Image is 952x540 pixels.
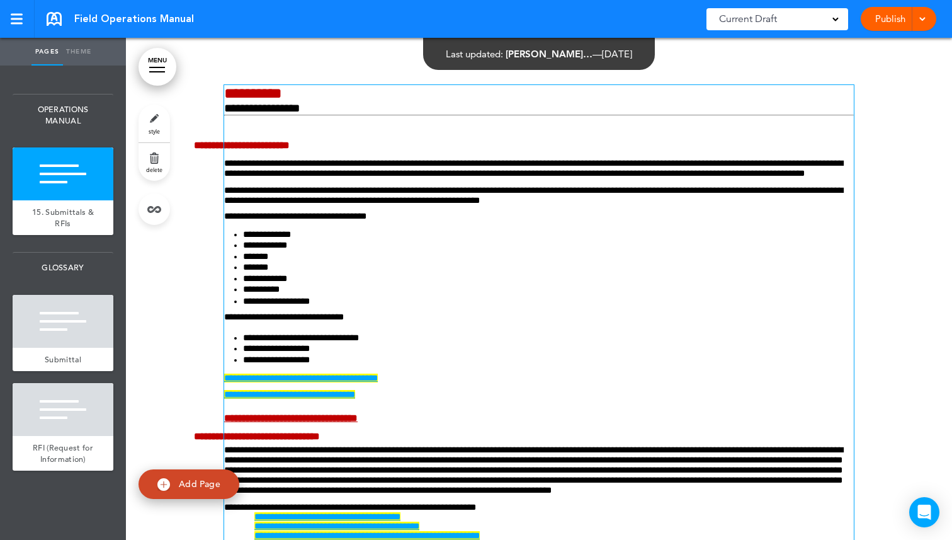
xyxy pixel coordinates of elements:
[31,38,63,66] a: Pages
[32,207,94,229] span: 15. Submittals & RFIs
[13,436,113,471] a: RFI (Request for Information)
[33,442,93,464] span: RFI (Request for Information)
[13,253,113,283] span: GLOSSARY
[870,7,910,31] a: Publish
[13,348,113,372] a: Submittal
[602,48,632,60] span: [DATE]
[45,354,81,365] span: Submittal
[179,478,220,490] span: Add Page
[146,166,162,173] span: delete
[719,10,777,28] span: Current Draft
[909,497,939,527] div: Open Intercom Messenger
[13,95,113,135] span: OPERATIONS MANUAL
[139,143,170,181] a: delete
[139,105,170,142] a: style
[506,48,592,60] span: [PERSON_NAME]…
[446,49,632,59] div: —
[63,38,94,66] a: Theme
[149,127,160,135] span: style
[157,478,170,491] img: add.svg
[446,48,503,60] span: Last updated:
[74,12,194,26] span: Field Operations Manual
[139,469,239,499] a: Add Page
[13,200,113,235] a: 15. Submittals & RFIs
[139,48,176,86] a: MENU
